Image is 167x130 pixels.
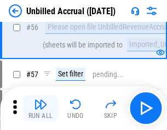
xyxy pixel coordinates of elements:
[69,98,82,111] img: Undo
[23,95,58,121] button: Run All
[93,70,124,79] div: pending...
[34,98,47,111] img: Run All
[56,68,85,81] div: Set filter
[104,98,117,111] img: Skip
[26,6,116,16] div: Unbilled Accrual ([DATE])
[93,95,128,121] button: Skip
[28,113,53,119] div: Run All
[137,99,154,117] img: Main button
[26,70,38,79] span: # 57
[145,4,158,17] img: Settings menu
[26,23,38,32] span: # 56
[9,4,22,17] img: Back
[104,113,118,119] div: Skip
[131,7,140,15] img: Support
[67,113,84,119] div: Undo
[58,95,93,121] button: Undo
